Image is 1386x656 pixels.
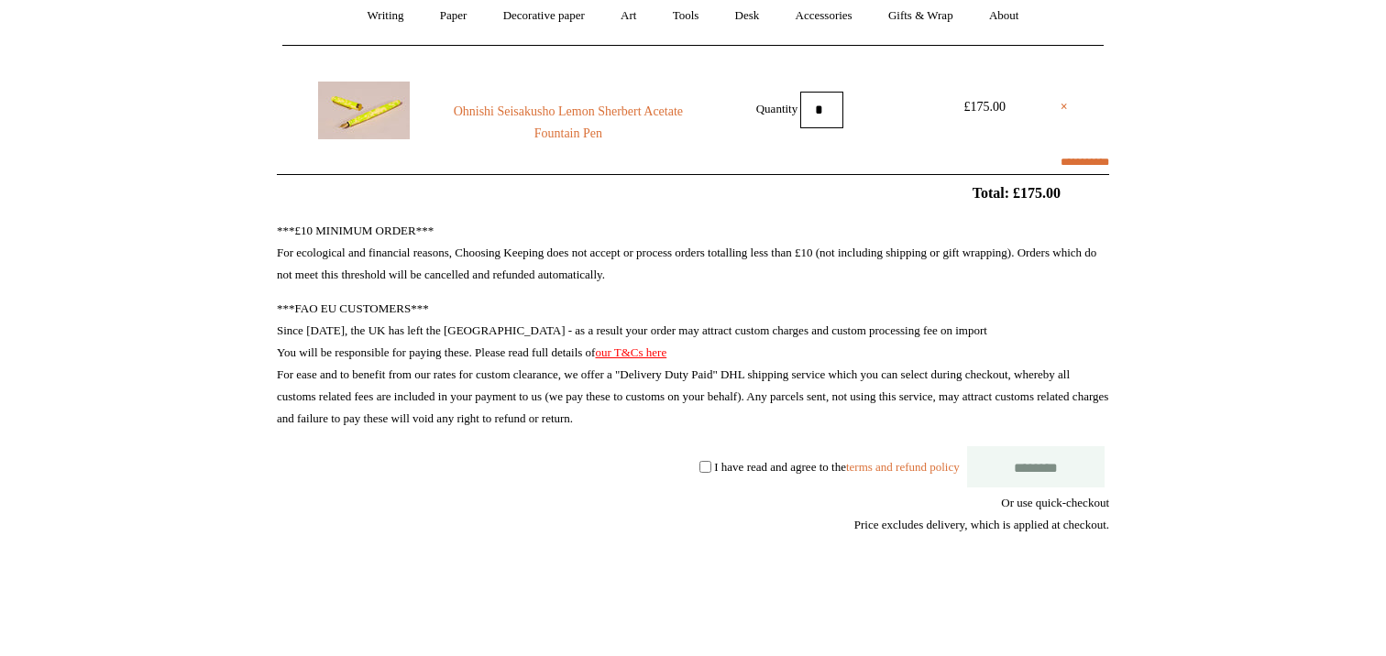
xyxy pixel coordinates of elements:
a: our T&Cs here [595,345,666,359]
p: ***£10 MINIMUM ORDER*** For ecological and financial reasons, Choosing Keeping does not accept or... [277,220,1109,286]
img: Ohnishi Seisakusho Lemon Sherbert Acetate Fountain Pen [318,82,410,139]
h2: Total: £175.00 [235,184,1151,202]
div: Or use quick-checkout [277,492,1109,536]
iframe: PayPal-paypal [972,602,1109,651]
div: £175.00 [943,96,1026,118]
div: Price excludes delivery, which is applied at checkout. [277,514,1109,536]
label: Quantity [756,101,798,115]
p: ***FAO EU CUSTOMERS*** Since [DATE], the UK has left the [GEOGRAPHIC_DATA] - as a result your ord... [277,298,1109,430]
a: terms and refund policy [846,459,960,473]
a: × [1061,96,1068,118]
a: Ohnishi Seisakusho Lemon Sherbert Acetate Fountain Pen [444,101,693,145]
label: I have read and agree to the [714,459,959,473]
